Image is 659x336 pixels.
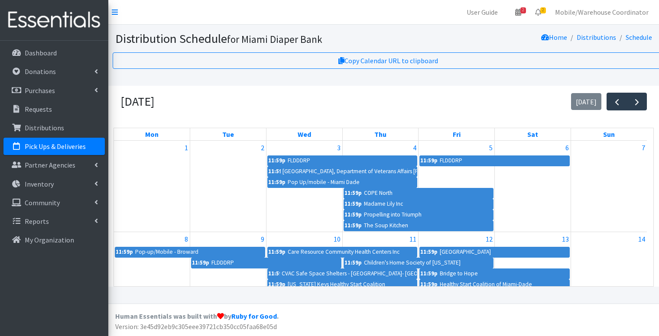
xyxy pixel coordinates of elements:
[25,142,86,151] p: Pick Ups & Deliveries
[211,258,234,268] div: FLDDDRP
[344,199,493,209] a: 11:59pMadame Lily Inc
[3,6,105,35] img: HumanEssentials
[419,232,495,334] td: September 12, 2025
[191,258,341,268] a: 11:59pFLDDDRP
[281,269,417,278] div: CVAC Safe Space Shelters - [GEOGRAPHIC_DATA]- [GEOGRAPHIC_DATA] CAHSD/VPID
[190,141,266,232] td: September 2, 2025
[287,280,386,289] div: [US_STATE] Keys Healthy Start Coalition
[548,3,656,21] a: Mobile/Warehouse Coordinator
[3,119,105,136] a: Distributions
[25,217,49,226] p: Reports
[3,82,105,99] a: Purchases
[296,128,313,140] a: Wednesday
[601,128,617,140] a: Sunday
[267,177,417,187] a: 11:59pPop Up/mobile - Miami Dade
[25,161,75,169] p: Partner Agencies
[344,220,493,231] a: 11:59pThe Soup Kitchen
[344,258,362,268] div: 11:59p
[267,166,417,177] a: 11:59p[GEOGRAPHIC_DATA], Department of Veterans Affairs [PERSON_NAME] VAMC -
[495,141,571,232] td: September 6, 2025
[420,280,438,289] div: 11:59p
[268,156,286,165] div: 11:59p
[344,188,362,198] div: 11:59p
[420,269,438,278] div: 11:59p
[571,141,647,232] td: September 7, 2025
[25,236,74,244] p: My Organization
[25,105,52,113] p: Requests
[335,141,342,155] a: September 3, 2025
[268,269,280,278] div: 11:59p
[342,141,419,232] td: September 4, 2025
[626,33,652,42] a: Schedule
[267,279,417,290] a: 11:59p[US_STATE] Keys Healthy Start Coalition
[25,86,55,95] p: Purchases
[135,247,199,257] div: Pop-up/Mobile - Broward
[259,141,266,155] a: September 2, 2025
[3,175,105,193] a: Inventory
[3,138,105,155] a: Pick Ups & Deliveries
[221,128,236,140] a: Tuesday
[484,232,494,246] a: September 12, 2025
[640,141,647,155] a: September 7, 2025
[115,322,277,331] span: Version: 3e45d92eb9c305eee39721cb350cc05faa68e05d
[408,232,418,246] a: September 11, 2025
[115,312,279,320] strong: Human Essentials was built with by .
[564,141,571,155] a: September 6, 2025
[3,156,105,174] a: Partner Agencies
[419,141,495,232] td: September 5, 2025
[143,128,160,140] a: Monday
[282,167,417,176] div: [GEOGRAPHIC_DATA], Department of Veterans Affairs [PERSON_NAME] VAMC -
[526,128,540,140] a: Saturday
[25,67,56,76] p: Donations
[571,93,602,110] button: [DATE]
[115,247,265,257] a: 11:59pPop-up/Mobile - Broward
[3,44,105,61] a: Dashboard
[571,232,647,334] td: September 14, 2025
[3,213,105,230] a: Reports
[364,258,461,268] div: Children's Home Society of [US_STATE]
[190,232,266,334] td: September 9, 2025
[364,221,409,230] div: The Soup Kitchen
[344,188,493,198] a: 11:59pCOPE North
[636,232,647,246] a: September 14, 2025
[114,232,190,334] td: September 8, 2025
[259,232,266,246] a: September 9, 2025
[419,247,569,257] a: 11:59p[GEOGRAPHIC_DATA]
[267,247,417,257] a: 11:59pCare Resource Community Health Centers Inc
[114,141,190,232] td: September 1, 2025
[541,33,567,42] a: Home
[344,199,362,209] div: 11:59p
[460,3,505,21] a: User Guide
[508,3,528,21] a: 2
[268,167,281,176] div: 11:59p
[577,33,616,42] a: Distributions
[364,210,422,220] div: Propelling into Triumph
[3,63,105,80] a: Donations
[267,155,417,166] a: 11:59pFLDDDRP
[115,247,133,257] div: 11:59p
[266,232,342,334] td: September 10, 2025
[342,232,419,334] td: September 11, 2025
[419,155,569,166] a: 11:59pFLDDDRP
[25,48,57,57] p: Dashboard
[419,279,569,290] a: 11:59pHealthy Start Coalition of Miami-Dade
[364,199,403,209] div: Madame Lily Inc
[487,141,494,155] a: September 5, 2025
[287,156,311,165] div: FLDDDRP
[3,231,105,249] a: My Organization
[528,3,548,21] a: 2
[268,280,286,289] div: 11:59p
[439,247,491,257] div: [GEOGRAPHIC_DATA]
[373,128,388,140] a: Thursday
[540,7,546,13] span: 2
[419,268,569,279] a: 11:59pBridge to Hope
[560,232,571,246] a: September 13, 2025
[344,210,362,220] div: 11:59p
[420,247,438,257] div: 11:59p
[25,198,60,207] p: Community
[183,141,190,155] a: September 1, 2025
[344,210,493,220] a: 11:59pPropelling into Triumph
[227,33,322,45] small: for Miami Diaper Bank
[287,178,360,187] div: Pop Up/mobile - Miami Dade
[364,188,393,198] div: COPE North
